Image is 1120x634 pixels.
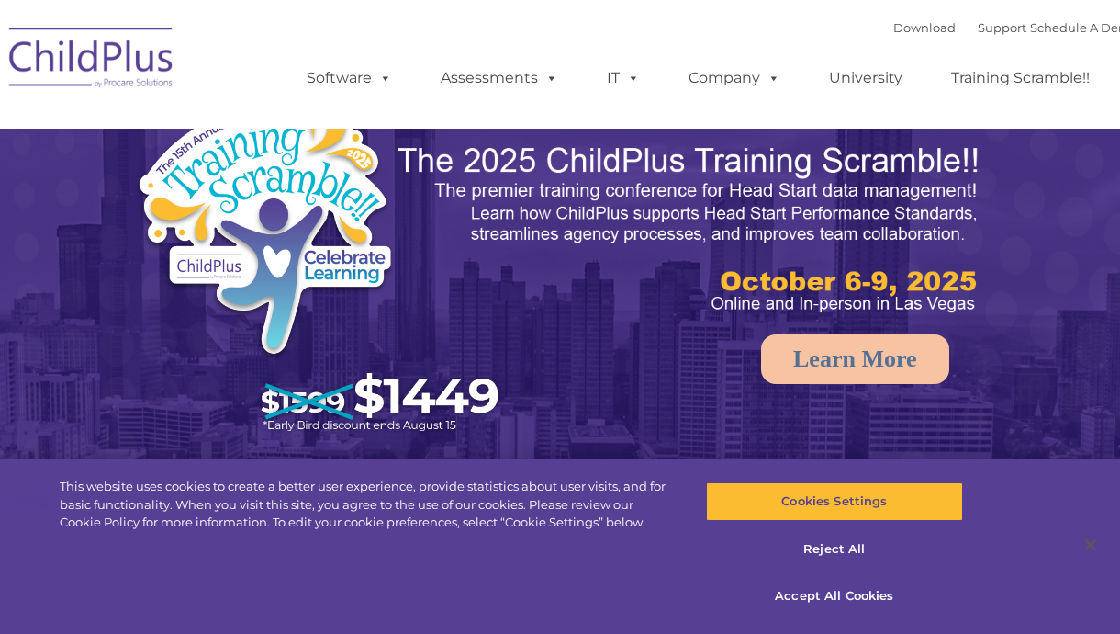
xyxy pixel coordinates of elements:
[761,334,949,384] a: Learn More
[422,60,577,96] a: Assessments
[588,60,658,96] a: IT
[706,482,964,521] button: Cookies Settings
[251,121,307,135] span: Last name
[1070,525,1111,565] button: Close
[670,60,799,96] a: Company
[978,20,1026,35] a: Support
[251,197,329,210] span: Phone number
[933,60,1108,96] a: Training Scramble!!
[288,60,410,96] a: Software
[811,60,921,96] a: University
[706,577,964,616] button: Accept All Cookies
[893,20,956,35] a: Download
[706,530,964,569] button: Reject All
[60,478,672,532] div: This website uses cookies to create a better user experience, provide statistics about user visit...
